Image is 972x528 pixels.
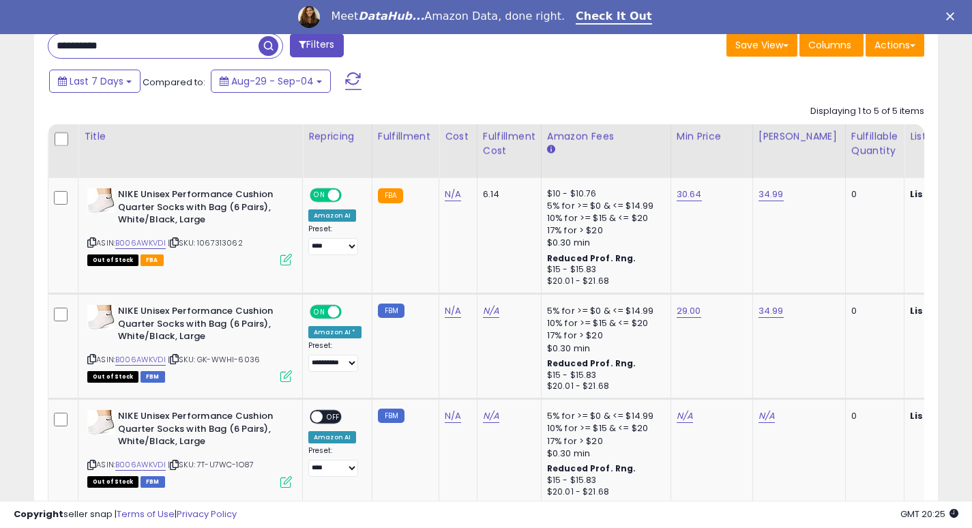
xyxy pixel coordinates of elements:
b: Reduced Prof. Rng. [547,463,636,474]
span: Aug-29 - Sep-04 [231,74,314,88]
a: 29.00 [677,304,701,318]
div: [PERSON_NAME] [759,130,840,144]
span: ON [311,306,328,318]
span: | SKU: GK-WWHI-6036 [168,354,260,365]
img: 41xsYfKOZmL._SL40_.jpg [87,410,115,435]
a: N/A [759,409,775,423]
b: Listed Price: [910,188,972,201]
div: Min Price [677,130,747,144]
button: Actions [866,33,924,57]
span: OFF [340,306,362,318]
span: OFF [340,190,362,201]
div: Fulfillment Cost [483,130,535,158]
span: FBA [141,254,164,266]
a: Privacy Policy [177,508,237,520]
div: ASIN: [87,410,292,486]
span: FBM [141,476,165,488]
div: $0.30 min [547,342,660,355]
div: 17% for > $20 [547,435,660,448]
div: 5% for >= $0 & <= $14.99 [547,305,660,317]
small: Amazon Fees. [547,144,555,156]
div: 17% for > $20 [547,224,660,237]
span: FBM [141,371,165,383]
span: | SKU: 7T-U7WC-1O87 [168,459,254,470]
span: Last 7 Days [70,74,123,88]
div: $0.30 min [547,237,660,249]
a: Check It Out [576,10,652,25]
div: $10 - $10.76 [547,188,660,200]
b: NIKE Unisex Performance Cushion Quarter Socks with Bag (6 Pairs), White/Black, Large [118,188,284,230]
div: $20.01 - $21.68 [547,381,660,392]
span: | SKU: 1067313062 [168,237,243,248]
div: ASIN: [87,188,292,264]
img: 41xsYfKOZmL._SL40_.jpg [87,188,115,213]
div: Amazon Fees [547,130,665,144]
div: 10% for >= $15 & <= $20 [547,422,660,435]
div: $15 - $15.83 [547,475,660,486]
span: ON [311,190,328,201]
span: Compared to: [143,76,205,89]
div: Amazon AI * [308,326,362,338]
small: FBM [378,409,404,423]
div: Preset: [308,446,362,477]
div: $15 - $15.83 [547,264,660,276]
button: Aug-29 - Sep-04 [211,70,331,93]
div: Cost [445,130,471,144]
div: Close [946,12,960,20]
div: 10% for >= $15 & <= $20 [547,317,660,329]
span: All listings that are currently out of stock and unavailable for purchase on Amazon [87,254,138,266]
a: 30.64 [677,188,702,201]
span: All listings that are currently out of stock and unavailable for purchase on Amazon [87,371,138,383]
div: 10% for >= $15 & <= $20 [547,212,660,224]
div: Preset: [308,341,362,372]
a: N/A [483,304,499,318]
small: FBA [378,188,403,203]
button: Filters [290,33,343,57]
b: Listed Price: [910,409,972,422]
div: 6.14 [483,188,531,201]
a: Terms of Use [117,508,175,520]
b: NIKE Unisex Performance Cushion Quarter Socks with Bag (6 Pairs), White/Black, Large [118,410,284,452]
div: 5% for >= $0 & <= $14.99 [547,200,660,212]
div: Title [84,130,297,144]
div: 0 [851,188,894,201]
a: N/A [445,409,461,423]
div: Amazon AI [308,431,356,443]
img: 41xsYfKOZmL._SL40_.jpg [87,305,115,329]
div: Fulfillable Quantity [851,130,898,158]
b: Reduced Prof. Rng. [547,252,636,264]
a: B006AWKVDI [115,459,166,471]
div: Meet Amazon Data, done right. [331,10,565,23]
span: Columns [808,38,851,52]
div: Amazon AI [308,209,356,222]
a: 34.99 [759,304,784,318]
small: FBM [378,304,404,318]
a: N/A [445,188,461,201]
div: $20.01 - $21.68 [547,486,660,498]
a: B006AWKVDI [115,354,166,366]
div: $15 - $15.83 [547,370,660,381]
div: ASIN: [87,305,292,381]
b: Reduced Prof. Rng. [547,357,636,369]
a: N/A [483,409,499,423]
a: N/A [677,409,693,423]
div: 5% for >= $0 & <= $14.99 [547,410,660,422]
img: Profile image for Georgie [298,6,320,28]
div: Displaying 1 to 5 of 5 items [810,105,924,118]
div: 0 [851,410,894,422]
a: 34.99 [759,188,784,201]
b: Listed Price: [910,304,972,317]
i: DataHub... [358,10,424,23]
div: seller snap | | [14,508,237,521]
b: NIKE Unisex Performance Cushion Quarter Socks with Bag (6 Pairs), White/Black, Large [118,305,284,347]
a: N/A [445,304,461,318]
div: Fulfillment [378,130,433,144]
div: 0 [851,305,894,317]
div: $20.01 - $21.68 [547,276,660,287]
button: Last 7 Days [49,70,141,93]
div: Preset: [308,224,362,255]
span: OFF [323,411,344,423]
button: Save View [726,33,797,57]
div: $0.30 min [547,448,660,460]
div: Repricing [308,130,366,144]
